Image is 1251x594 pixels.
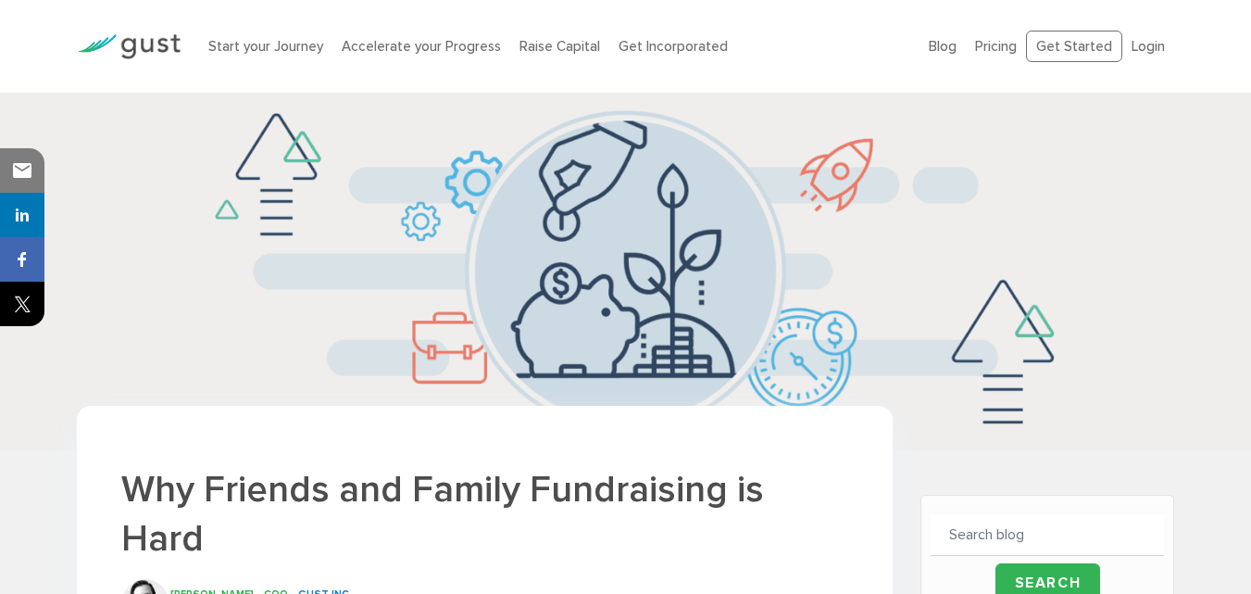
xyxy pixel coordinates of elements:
[931,514,1164,556] input: Search blog
[77,34,181,59] img: Gust Logo
[1132,38,1165,55] a: Login
[929,38,957,55] a: Blog
[208,38,323,55] a: Start your Journey
[1026,31,1122,63] a: Get Started
[975,38,1017,55] a: Pricing
[619,38,728,55] a: Get Incorporated
[519,38,600,55] a: Raise Capital
[342,38,501,55] a: Accelerate your Progress
[121,465,849,563] h1: Why Friends and Family Fundraising is Hard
